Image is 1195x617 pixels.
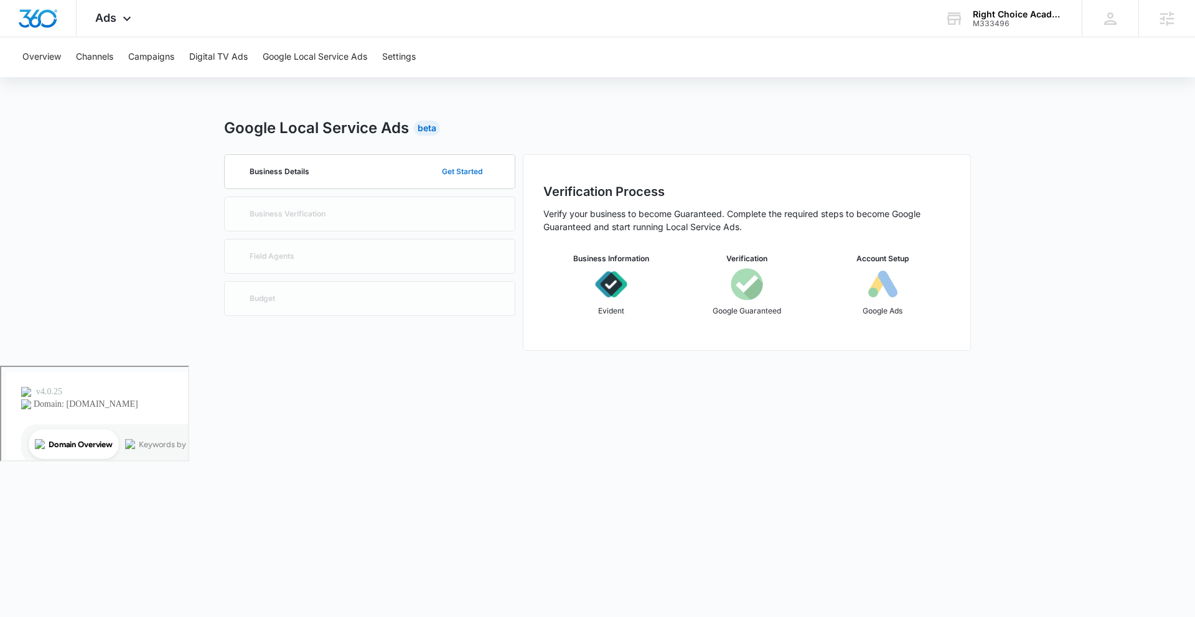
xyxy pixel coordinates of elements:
p: Google Guaranteed [713,305,781,317]
h2: Verification Process [543,182,950,201]
img: tab_keywords_by_traffic_grey.svg [124,72,134,82]
img: icon-googleGuaranteed.svg [731,268,763,300]
h3: Account Setup [856,253,909,264]
div: Domain Overview [47,73,111,81]
button: Settings [382,37,416,77]
p: Evident [598,305,624,317]
h3: Business Information [573,253,649,264]
a: Business DetailsGet Started [224,154,515,189]
button: Google Local Service Ads [263,37,367,77]
p: Business Details [250,168,309,175]
div: Keywords by Traffic [138,73,210,81]
button: Overview [22,37,61,77]
img: tab_domain_overview_orange.svg [34,72,44,82]
div: account id [973,19,1064,28]
h2: Google Local Service Ads [224,117,409,139]
div: Domain: [DOMAIN_NAME] [32,32,137,42]
button: Channels [76,37,113,77]
div: v 4.0.25 [35,20,61,30]
img: website_grey.svg [20,32,30,42]
div: account name [973,9,1064,19]
span: Ads [95,11,116,24]
p: Google Ads [863,305,902,317]
h3: Verification [726,253,767,264]
button: Get Started [429,157,495,187]
div: Beta [414,121,440,136]
button: Campaigns [128,37,174,77]
img: icon-googleAds-b.svg [866,268,899,300]
p: Verify your business to become Guaranteed. Complete the required steps to become Google Guarantee... [543,207,950,233]
button: Digital TV Ads [189,37,248,77]
img: icon-evident.svg [595,268,627,300]
img: logo_orange.svg [20,20,30,30]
